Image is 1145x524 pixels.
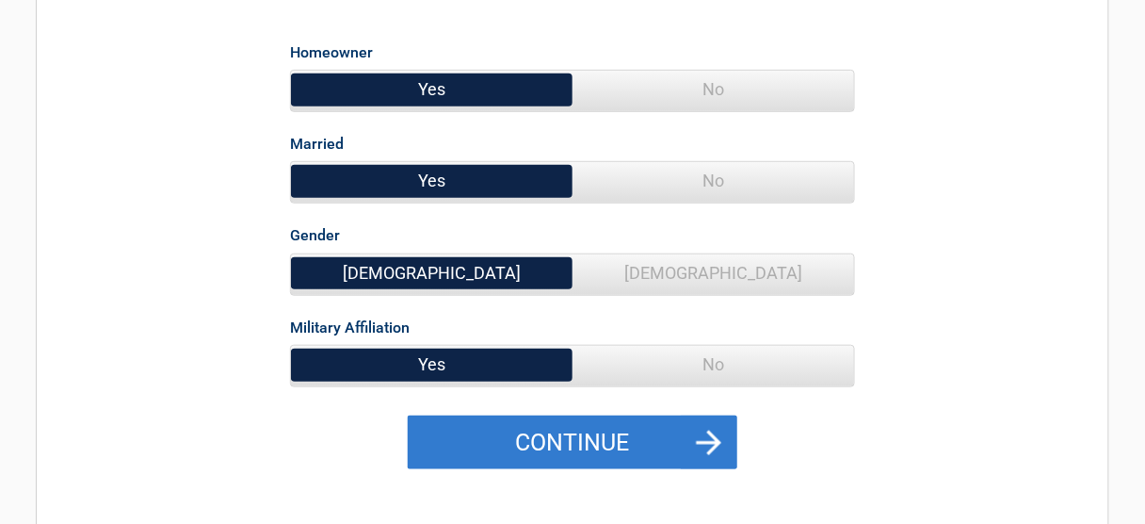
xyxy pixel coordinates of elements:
span: Yes [291,71,572,108]
label: Gender [290,222,340,248]
button: Continue [408,416,737,470]
label: Homeowner [290,40,373,65]
span: No [572,162,854,200]
span: [DEMOGRAPHIC_DATA] [291,254,572,292]
span: No [572,71,854,108]
span: No [572,346,854,384]
label: Military Affiliation [290,315,410,340]
label: Married [290,131,344,156]
span: [DEMOGRAPHIC_DATA] [572,254,854,292]
span: Yes [291,162,572,200]
span: Yes [291,346,572,384]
